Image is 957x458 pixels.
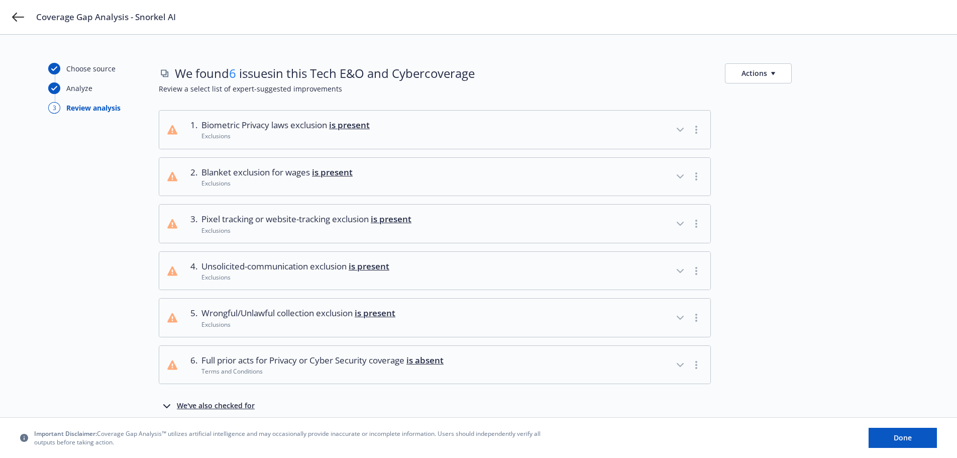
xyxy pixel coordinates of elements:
[201,213,411,226] span: Pixel tracking or website-tracking exclusion
[66,83,92,94] div: Analyze
[355,307,395,319] span: is present
[159,252,710,290] button: 4.Unsolicited-communication exclusion is presentExclusions
[201,119,370,132] span: Biometric Privacy laws exclusion
[201,273,389,282] div: Exclusions
[159,205,710,243] button: 3.Pixel tracking or website-tracking exclusion is presentExclusions
[371,213,411,225] span: is present
[312,166,353,178] span: is present
[349,260,389,272] span: is present
[869,428,937,448] button: Done
[201,179,353,188] div: Exclusions
[66,63,116,74] div: Choose source
[34,429,97,438] span: Important Disclaimer:
[201,307,395,320] span: Wrongful/Unlawful collection exclusion
[175,65,475,82] span: We found issues in this Tech E&O and Cyber coverage
[159,158,710,196] button: 2.Blanket exclusion for wages is presentExclusions
[159,111,710,149] button: 1.Biometric Privacy laws exclusion is presentExclusions
[725,63,792,83] button: Actions
[159,83,909,94] span: Review a select list of expert-suggested improvements
[161,400,255,412] button: We've also checked for
[201,166,353,179] span: Blanket exclusion for wages
[177,400,255,412] div: We've also checked for
[201,260,389,273] span: Unsolicited-communication exclusion
[329,119,370,131] span: is present
[36,11,176,23] span: Coverage Gap Analysis - Snorkel AI
[894,433,912,442] span: Done
[185,213,197,235] div: 3 .
[406,354,444,366] span: is absent
[48,102,60,114] div: 3
[66,103,121,113] div: Review analysis
[185,166,197,188] div: 2 .
[159,299,710,337] button: 5.Wrongful/Unlawful collection exclusion is presentExclusions
[201,354,444,367] span: Full prior acts for Privacy or Cyber Security coverage
[185,307,197,329] div: 5 .
[159,346,710,384] button: 6.Full prior acts for Privacy or Cyber Security coverage is absentTerms and Conditions
[201,320,395,329] div: Exclusions
[201,132,370,140] div: Exclusions
[185,260,197,282] div: 4 .
[185,119,197,141] div: 1 .
[34,429,547,446] span: Coverage Gap Analysis™ utilizes artificial intelligence and may occasionally provide inaccurate o...
[185,354,197,376] div: 6 .
[201,367,444,376] div: Terms and Conditions
[201,226,411,235] div: Exclusions
[229,65,236,81] span: 6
